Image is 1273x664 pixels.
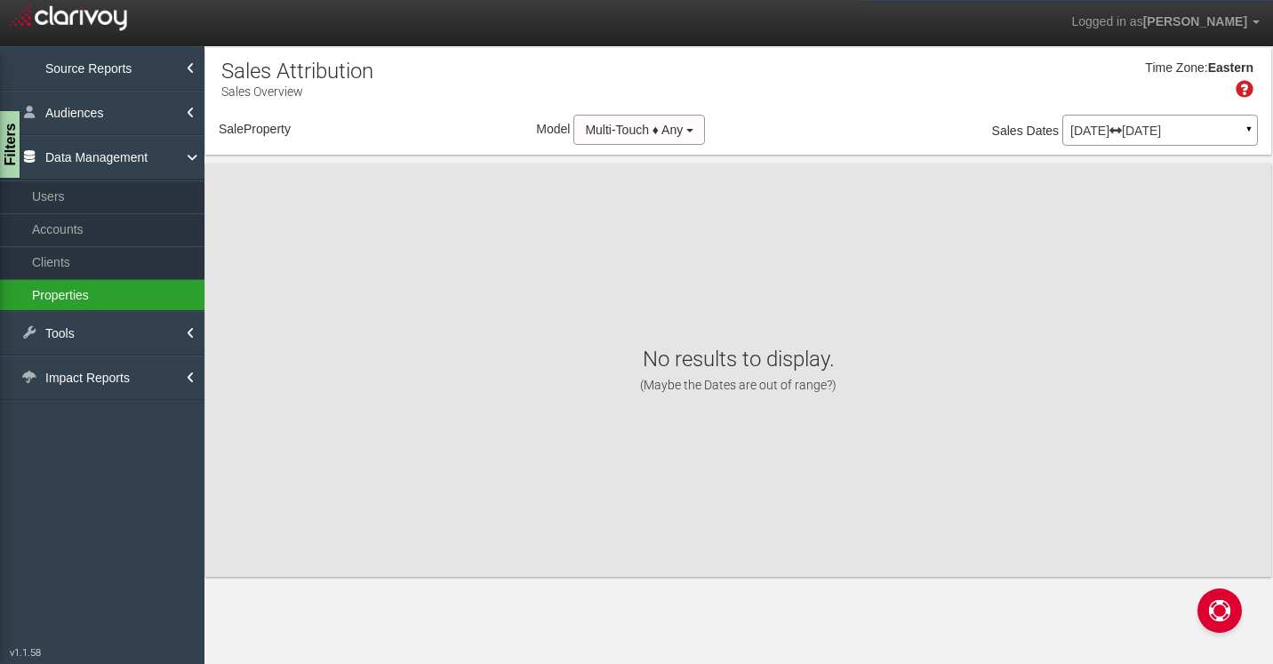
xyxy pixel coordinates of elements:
[221,60,373,83] h1: Sales Attribution
[1143,14,1247,28] span: [PERSON_NAME]
[1241,119,1257,148] a: ▼
[223,347,1253,394] h1: No results to display.
[1208,60,1253,77] div: Eastern
[640,378,837,392] span: (Maybe the Dates are out of range?)
[219,122,244,136] span: Sale
[992,124,1023,138] span: Sales
[1027,124,1060,138] span: Dates
[221,77,373,100] p: Sales Overview
[1058,1,1273,44] a: Logged in as[PERSON_NAME]
[1070,124,1250,137] p: [DATE] [DATE]
[585,123,683,137] span: Multi-Touch ♦ Any
[573,115,705,145] button: Multi-Touch ♦ Any
[1139,60,1207,77] div: Time Zone:
[1071,14,1142,28] span: Logged in as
